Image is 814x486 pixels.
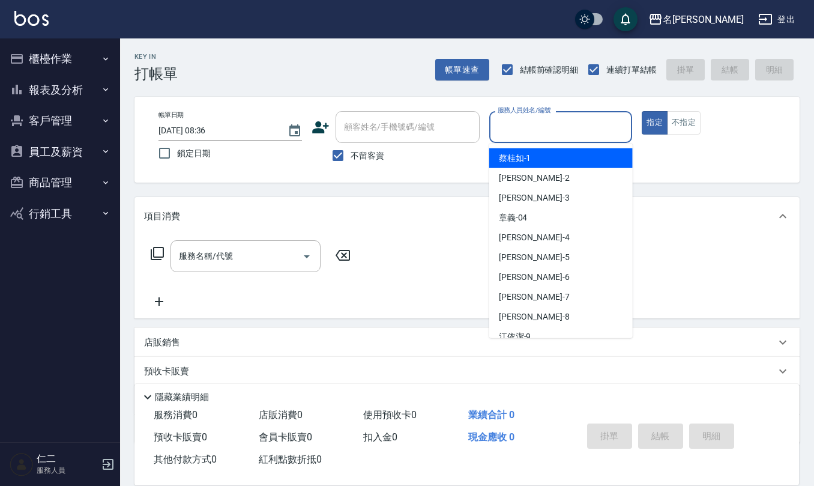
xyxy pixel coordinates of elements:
[468,431,514,443] span: 現金應收 0
[5,105,115,136] button: 客戶管理
[144,336,180,349] p: 店販銷售
[499,251,570,264] span: [PERSON_NAME] -5
[5,198,115,229] button: 行銷工具
[498,106,550,115] label: 服務人員姓名/編號
[297,247,316,266] button: Open
[351,150,384,162] span: 不留客資
[499,330,531,343] span: 江依潔 -9
[642,111,668,135] button: 指定
[154,409,197,421] span: 服務消費 0
[155,391,209,404] p: 隱藏業績明細
[158,111,184,120] label: 帳單日期
[5,74,115,106] button: 報表及分析
[5,167,115,198] button: 商品管理
[10,452,34,476] img: Person
[5,136,115,168] button: 員工及薪資
[144,365,189,378] p: 預收卡販賣
[363,409,417,421] span: 使用預收卡 0
[614,7,638,31] button: save
[499,291,570,303] span: [PERSON_NAME] -7
[134,357,800,386] div: 預收卡販賣
[259,431,312,443] span: 會員卡販賣 0
[499,152,531,165] span: 蔡桂如 -1
[644,7,749,32] button: 名[PERSON_NAME]
[520,64,579,76] span: 結帳前確認明細
[134,65,178,82] h3: 打帳單
[5,43,115,74] button: 櫃檯作業
[280,117,309,145] button: Choose date, selected date is 2025-09-16
[144,210,180,223] p: 項目消費
[667,111,701,135] button: 不指定
[499,192,570,204] span: [PERSON_NAME] -3
[753,8,800,31] button: 登出
[259,409,303,421] span: 店販消費 0
[154,431,207,443] span: 預收卡販賣 0
[14,11,49,26] img: Logo
[499,311,570,323] span: [PERSON_NAME] -8
[499,211,528,224] span: 章義 -04
[177,147,211,160] span: 鎖定日期
[468,409,514,421] span: 業績合計 0
[363,431,397,443] span: 扣入金 0
[134,53,178,61] h2: Key In
[606,64,657,76] span: 連續打單結帳
[499,172,570,184] span: [PERSON_NAME] -2
[499,231,570,244] span: [PERSON_NAME] -4
[134,197,800,235] div: 項目消費
[435,59,489,81] button: 帳單速查
[37,453,98,465] h5: 仁二
[158,121,276,141] input: YYYY/MM/DD hh:mm
[154,454,217,465] span: 其他付款方式 0
[663,12,744,27] div: 名[PERSON_NAME]
[499,271,570,284] span: [PERSON_NAME] -6
[37,465,98,476] p: 服務人員
[134,328,800,357] div: 店販銷售
[259,454,322,465] span: 紅利點數折抵 0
